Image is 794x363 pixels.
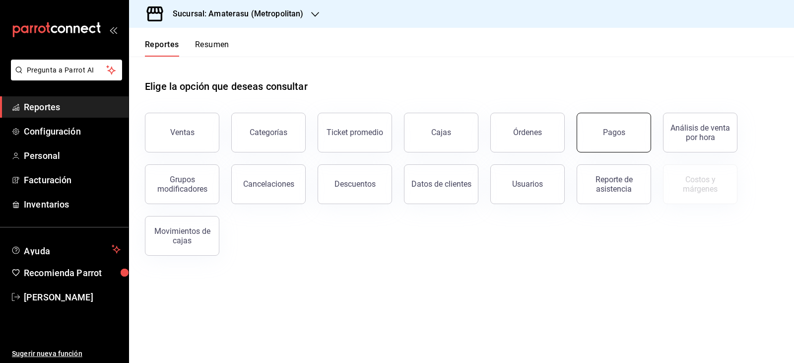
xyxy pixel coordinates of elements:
button: Pagos [577,113,651,152]
span: Facturación [24,173,121,187]
div: Usuarios [512,179,543,189]
div: Categorías [250,128,287,137]
div: Ventas [170,128,195,137]
span: Reportes [24,100,121,114]
button: Cancelaciones [231,164,306,204]
div: navigation tabs [145,40,229,57]
button: Categorías [231,113,306,152]
button: open_drawer_menu [109,26,117,34]
div: Grupos modificadores [151,175,213,194]
button: Contrata inventarios para ver este reporte [663,164,737,204]
div: Descuentos [334,179,376,189]
a: Pregunta a Parrot AI [7,72,122,82]
button: Reportes [145,40,179,57]
button: Datos de clientes [404,164,478,204]
button: Resumen [195,40,229,57]
a: Cajas [404,113,478,152]
span: Ayuda [24,243,108,255]
div: Cajas [431,127,452,139]
button: Ventas [145,113,219,152]
span: Pregunta a Parrot AI [27,65,107,75]
div: Ticket promedio [327,128,383,137]
button: Reporte de asistencia [577,164,651,204]
span: Sugerir nueva función [12,349,121,359]
span: Inventarios [24,198,121,211]
div: Pagos [603,128,625,137]
button: Análisis de venta por hora [663,113,737,152]
span: Recomienda Parrot [24,266,121,280]
div: Costos y márgenes [669,175,731,194]
button: Pregunta a Parrot AI [11,60,122,80]
div: Órdenes [513,128,542,137]
span: Personal [24,149,121,162]
button: Órdenes [490,113,565,152]
div: Cancelaciones [243,179,294,189]
button: Grupos modificadores [145,164,219,204]
button: Descuentos [318,164,392,204]
div: Reporte de asistencia [583,175,645,194]
span: Configuración [24,125,121,138]
button: Movimientos de cajas [145,216,219,256]
h3: Sucursal: Amaterasu (Metropolitan) [165,8,303,20]
h1: Elige la opción que deseas consultar [145,79,308,94]
div: Movimientos de cajas [151,226,213,245]
div: Datos de clientes [411,179,471,189]
div: Análisis de venta por hora [669,123,731,142]
button: Usuarios [490,164,565,204]
button: Ticket promedio [318,113,392,152]
span: [PERSON_NAME] [24,290,121,304]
